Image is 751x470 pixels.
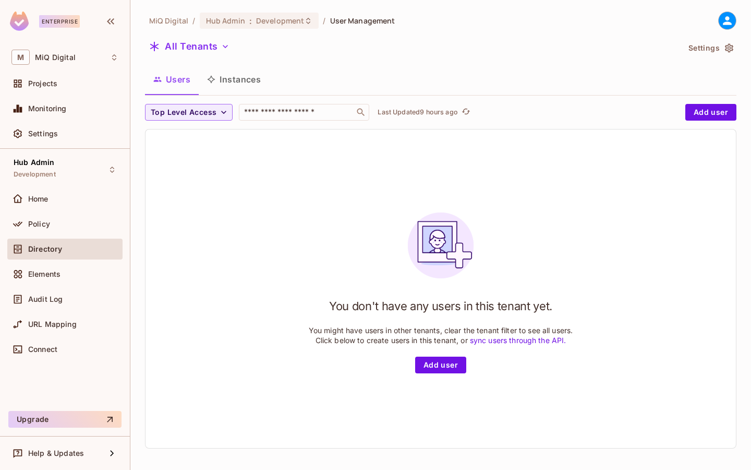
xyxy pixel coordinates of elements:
[28,130,58,138] span: Settings
[685,104,736,121] button: Add user
[28,345,57,354] span: Connect
[329,298,552,314] h1: You don't have any users in this tenant yet.
[11,50,30,65] span: M
[378,108,457,116] p: Last Updated 9 hours ago
[28,195,49,203] span: Home
[28,104,67,113] span: Monitoring
[28,79,57,88] span: Projects
[28,449,84,457] span: Help & Updates
[458,106,473,119] span: Click to refresh data
[39,15,80,28] div: Enterprise
[28,295,63,303] span: Audit Log
[149,16,188,26] span: the active workspace
[145,38,234,55] button: All Tenants
[145,104,233,121] button: Top Level Access
[309,325,573,345] p: You might have users in other tenants, clear the tenant filter to see all users. Click below to c...
[28,245,62,253] span: Directory
[28,270,60,278] span: Elements
[28,320,77,328] span: URL Mapping
[145,66,199,92] button: Users
[8,411,122,428] button: Upgrade
[323,16,325,26] li: /
[192,16,195,26] li: /
[206,16,245,26] span: Hub Admin
[470,336,566,345] a: sync users through the API.
[151,106,216,119] span: Top Level Access
[14,170,56,179] span: Development
[460,106,473,119] button: refresh
[249,17,252,25] span: :
[199,66,269,92] button: Instances
[28,220,50,228] span: Policy
[330,16,395,26] span: User Management
[10,11,29,31] img: SReyMgAAAABJRU5ErkJggg==
[462,107,470,118] span: refresh
[684,40,736,56] button: Settings
[35,53,76,62] span: Workspace: MiQ Digital
[256,16,304,26] span: Development
[14,158,54,167] span: Hub Admin
[415,357,466,373] button: Add user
